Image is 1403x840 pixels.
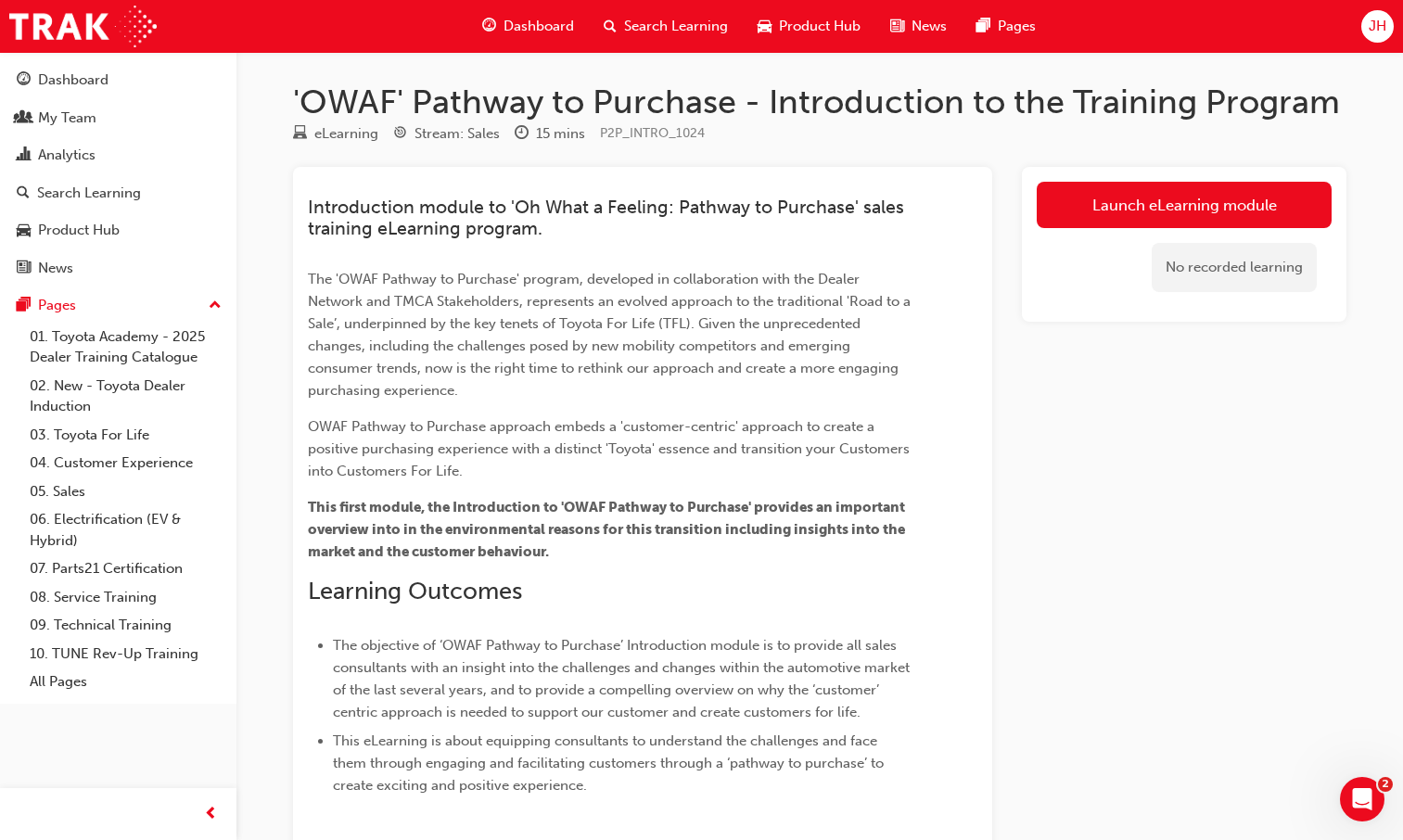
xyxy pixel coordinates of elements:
span: car-icon [758,15,772,38]
div: 15 mins [536,123,585,145]
span: This first module, the Introduction to 'OWAF Pathway to Purchase' provides an important overview ... [308,499,908,560]
span: Learning resource code [600,125,705,141]
a: 04. Customer Experience [22,449,229,477]
span: Learning Outcomes [308,577,522,605]
div: Analytics [38,145,96,166]
span: clock-icon [515,126,529,143]
div: Pages [38,295,76,316]
div: No recorded learning [1152,243,1317,292]
span: prev-icon [204,803,218,826]
a: Dashboard [7,63,229,97]
a: 07. Parts21 Certification [22,554,229,583]
a: 01. Toyota Academy - 2025 Dealer Training Catalogue [22,323,229,372]
img: Trak [9,6,157,47]
a: Launch eLearning module [1037,182,1332,228]
span: chart-icon [17,147,31,164]
a: 05. Sales [22,477,229,506]
button: JH [1361,10,1394,43]
h1: 'OWAF' Pathway to Purchase - Introduction to the Training Program [293,82,1346,122]
a: 06. Electrification (EV & Hybrid) [22,505,229,554]
div: Stream: Sales [415,123,500,145]
button: Pages [7,288,229,323]
span: guage-icon [17,72,31,89]
a: My Team [7,101,229,135]
span: The objective of ‘OWAF Pathway to Purchase’ Introduction module is to provide all sales consultan... [333,637,913,720]
span: Product Hub [779,16,861,37]
span: Dashboard [504,16,574,37]
a: 08. Service Training [22,583,229,612]
span: This eLearning is about equipping consultants to understand the challenges and face them through ... [333,732,887,794]
span: car-icon [17,223,31,239]
div: Type [293,122,378,146]
div: Duration [515,122,585,146]
span: pages-icon [976,15,990,38]
span: search-icon [604,15,617,38]
span: Pages [998,16,1036,37]
span: target-icon [393,126,407,143]
span: guage-icon [482,15,496,38]
div: eLearning [314,123,378,145]
iframe: Intercom live chat [1340,777,1384,821]
div: News [38,258,73,279]
div: Product Hub [38,220,120,241]
span: Introduction module to 'Oh What a Feeling: Pathway to Purchase' sales training eLearning program. [308,197,909,239]
a: car-iconProduct Hub [743,7,875,45]
span: Search Learning [624,16,728,37]
a: 02. New - Toyota Dealer Induction [22,372,229,421]
span: people-icon [17,110,31,127]
a: guage-iconDashboard [467,7,589,45]
a: 09. Technical Training [22,611,229,640]
span: JH [1369,16,1386,37]
a: Search Learning [7,176,229,210]
span: search-icon [17,185,30,202]
span: OWAF Pathway to Purchase approach embeds a 'customer-centric' approach to create a positive purch... [308,418,913,479]
span: up-icon [209,294,222,318]
div: Dashboard [38,70,108,91]
span: 2 [1378,777,1393,792]
span: pages-icon [17,298,31,314]
span: News [912,16,947,37]
a: Analytics [7,138,229,172]
a: news-iconNews [875,7,962,45]
a: pages-iconPages [962,7,1051,45]
span: news-icon [17,261,31,277]
a: News [7,251,229,286]
span: The 'OWAF Pathway to Purchase' program, developed in collaboration with the Dealer Network and TM... [308,271,914,399]
span: learningResourceType_ELEARNING-icon [293,126,307,143]
a: search-iconSearch Learning [589,7,743,45]
button: DashboardMy TeamAnalyticsSearch LearningProduct HubNews [7,59,229,288]
a: 10. TUNE Rev-Up Training [22,640,229,668]
div: My Team [38,108,96,129]
a: Product Hub [7,213,229,248]
div: Search Learning [37,183,141,204]
span: news-icon [890,15,904,38]
div: Stream [393,122,500,146]
a: All Pages [22,668,229,696]
a: 03. Toyota For Life [22,421,229,450]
